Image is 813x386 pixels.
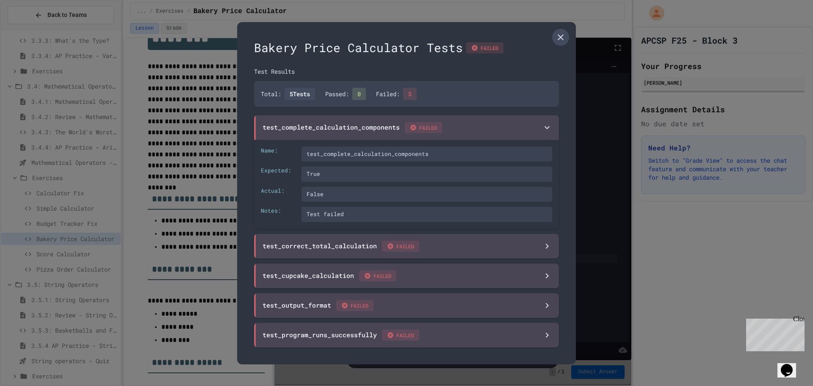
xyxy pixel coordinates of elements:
div: Expected: [261,167,295,182]
div: test_complete_calculation_components [301,147,552,162]
span: FAILED [382,330,419,341]
div: FAILED [466,42,503,53]
div: Total: [261,88,315,100]
div: Chat with us now!Close [3,3,58,54]
div: Test Results [254,67,559,76]
span: FAILED [336,300,373,311]
div: test_output_format [263,300,373,311]
div: True [301,167,552,182]
span: 5 Tests [285,88,315,100]
div: Actual: [261,187,295,202]
span: FAILED [405,122,442,133]
span: FAILED [382,241,419,252]
div: Test failed [301,207,552,222]
div: Name: [261,147,295,162]
span: 0 [352,88,366,100]
div: Failed: [376,88,417,100]
div: Passed: [325,88,366,100]
div: test_correct_total_calculation [263,241,419,252]
iframe: chat widget [743,315,805,351]
div: Bakery Price Calculator Tests [254,39,559,57]
div: Notes: [261,207,295,222]
div: False [301,187,552,202]
div: test_program_runs_successfully [263,330,419,341]
span: FAILED [359,270,396,281]
div: test_complete_calculation_components [263,122,442,133]
iframe: chat widget [777,352,805,378]
span: 5 [403,88,417,100]
div: test_cupcake_calculation [263,270,396,281]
